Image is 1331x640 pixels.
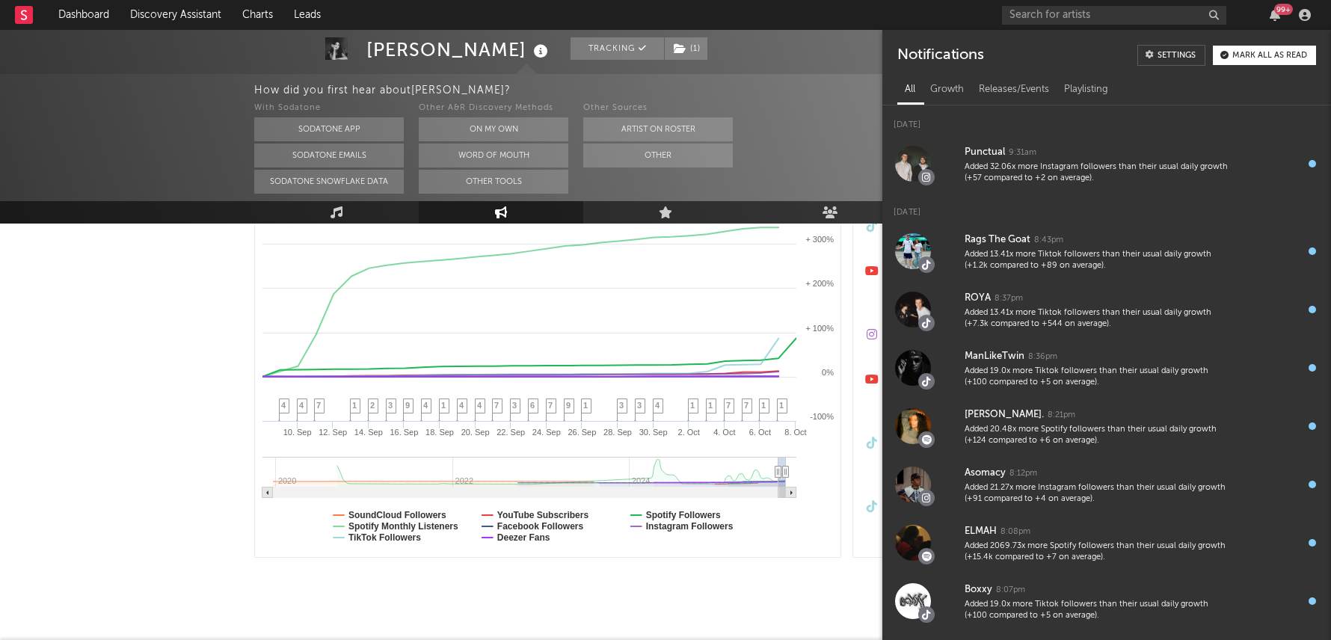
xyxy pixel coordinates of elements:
span: 4 [477,401,482,410]
span: 9 [566,401,571,410]
a: ManLikeTwin8:36pmAdded 19.0x more Tiktok followers than their usual daily growth (+100 compared t... [882,339,1331,397]
div: Notifications [897,45,983,66]
div: Rags The Goat [965,231,1030,249]
span: 1 [583,401,588,410]
div: Added 13.41x more Tiktok followers than their usual daily growth (+7.3k compared to +544 on avera... [965,307,1228,330]
span: 7 [316,401,321,410]
text: + 100% [805,324,834,333]
span: 4 [281,401,286,410]
div: Other Sources [583,99,733,117]
div: Mark all as read [1232,52,1307,60]
div: ELMAH [965,523,997,541]
text: 24. Sep [532,428,561,437]
div: 99 + [1274,4,1293,15]
button: Sodatone Snowflake Data [254,170,404,194]
span: 4 [459,401,464,410]
span: 3 [512,401,517,410]
div: Releases/Events [971,77,1057,102]
text: Deezer Fans [497,532,550,543]
text: 28. Sep [603,428,632,437]
div: All [897,77,923,102]
button: Sodatone App [254,117,404,141]
text: 8. Oct [784,428,806,437]
div: Settings [1158,52,1196,60]
text: TikTok Followers [348,532,421,543]
span: 4 [299,401,304,410]
a: Asomacy8:12pmAdded 21.27x more Instagram followers than their usual daily growth (+91 compared to... [882,455,1331,514]
span: 7 [726,401,731,410]
text: 14. Sep [354,428,383,437]
div: 9:31am [1009,147,1036,159]
span: 1 [690,401,695,410]
text: 26. Sep [568,428,596,437]
div: [PERSON_NAME] [366,37,552,62]
span: 3 [637,401,642,410]
div: Growth [923,77,971,102]
text: 16. Sep [390,428,418,437]
div: 8:12pm [1009,468,1037,479]
span: 1 [708,401,713,410]
text: 4. Oct [713,428,735,437]
button: Artist on Roster [583,117,733,141]
div: 8:07pm [996,585,1025,596]
text: 18. Sep [425,428,454,437]
div: With Sodatone [254,99,404,117]
a: Rags The Goat8:43pmAdded 13.41x more Tiktok followers than their usual daily growth (+1.2k compar... [882,222,1331,280]
button: On My Own [419,117,568,141]
input: Search for artists [1002,6,1226,25]
span: 4 [655,401,660,410]
text: Spotify Followers [646,510,721,520]
span: 6 [530,401,535,410]
div: Punctual [965,144,1005,161]
text: Facebook Followers [497,521,584,532]
text: 20. Sep [461,428,490,437]
text: + 300% [805,235,834,244]
button: Word Of Mouth [419,144,568,167]
div: Added 19.0x more Tiktok followers than their usual daily growth (+100 compared to +5 on average). [965,599,1228,622]
a: Punctual9:31amAdded 32.06x more Instagram followers than their usual daily growth (+57 compared t... [882,135,1331,193]
div: 8:21pm [1048,410,1075,421]
text: Instagram Followers [646,521,734,532]
div: Added 13.41x more Tiktok followers than their usual daily growth (+1.2k compared to +89 on average). [965,249,1228,272]
button: (1) [665,37,707,60]
span: 7 [494,401,499,410]
div: How did you first hear about [PERSON_NAME] ? [254,81,1331,99]
text: 0% [822,368,834,377]
a: Settings [1137,45,1205,66]
div: 8:36pm [1028,351,1057,363]
text: 30. Sep [639,428,668,437]
text: + 200% [805,279,834,288]
div: Playlisting [1057,77,1116,102]
div: 8:43pm [1034,235,1063,246]
span: 7 [548,401,553,410]
div: Other A&R Discovery Methods [419,99,568,117]
button: Tracking [571,37,664,60]
text: 12. Sep [319,428,347,437]
text: 2. Oct [678,428,700,437]
span: 3 [388,401,393,410]
div: Added 19.0x more Tiktok followers than their usual daily growth (+100 compared to +5 on average). [965,366,1228,389]
text: 22. Sep [497,428,525,437]
div: [PERSON_NAME]. [965,406,1044,424]
a: Boxxy8:07pmAdded 19.0x more Tiktok followers than their usual daily growth (+100 compared to +5 o... [882,572,1331,630]
button: Other Tools [419,170,568,194]
div: Asomacy [965,464,1006,482]
span: 9 [405,401,410,410]
button: Sodatone Emails [254,144,404,167]
span: 2 [370,401,375,410]
div: [DATE] [882,193,1331,222]
a: [PERSON_NAME].8:21pmAdded 20.48x more Spotify followers than their usual daily growth (+124 compa... [882,397,1331,455]
text: YouTube Subscribers [497,510,589,520]
button: Other [583,144,733,167]
div: Added 2069.73x more Spotify followers than their usual daily growth (+15.4k compared to +7 on ave... [965,541,1228,564]
div: Added 32.06x more Instagram followers than their usual daily growth (+57 compared to +2 on average). [965,161,1228,185]
text: 6. Oct [749,428,771,437]
span: 1 [441,401,446,410]
span: 3 [619,401,624,410]
button: 99+ [1270,9,1280,21]
a: ROYA8:37pmAdded 13.41x more Tiktok followers than their usual daily growth (+7.3k compared to +54... [882,280,1331,339]
text: SoundCloud Followers [348,510,446,520]
span: 1 [352,401,357,410]
span: 4 [423,401,428,410]
div: Added 20.48x more Spotify followers than their usual daily growth (+124 compared to +6 on average). [965,424,1228,447]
